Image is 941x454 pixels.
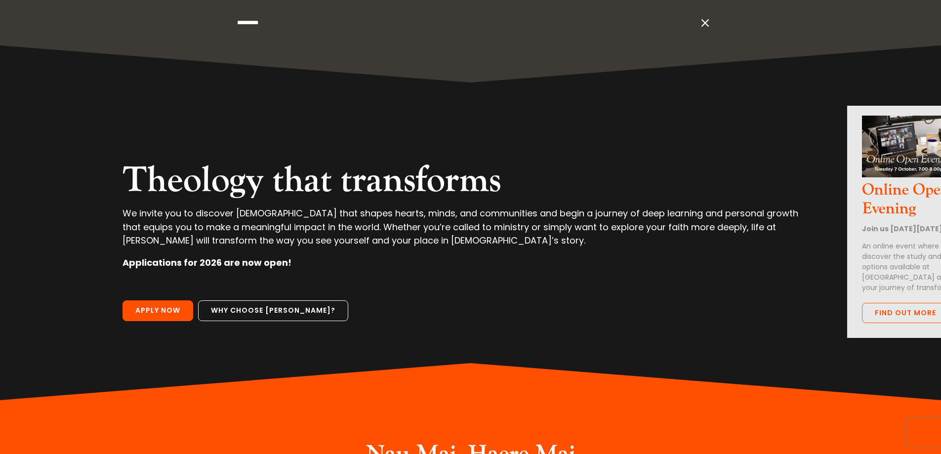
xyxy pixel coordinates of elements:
[123,159,818,206] h2: Theology that transforms
[123,256,291,269] strong: Applications for 2026 are now open!
[123,300,193,321] a: Apply Now
[198,300,348,321] a: Why choose [PERSON_NAME]?
[123,206,818,256] p: We invite you to discover [DEMOGRAPHIC_DATA] that shapes hearts, minds, and communities and begin...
